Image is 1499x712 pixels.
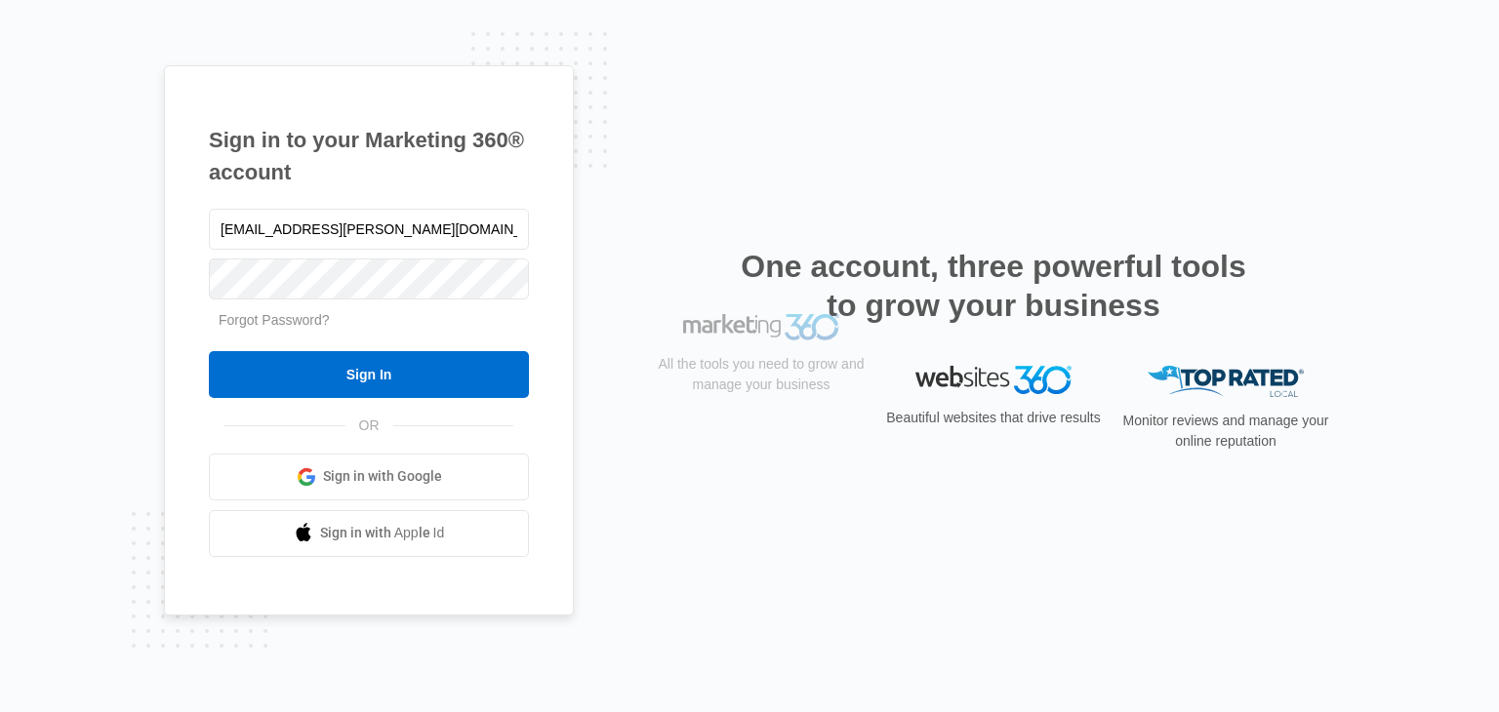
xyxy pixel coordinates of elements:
p: All the tools you need to grow and manage your business [652,406,871,447]
a: Sign in with Apple Id [209,510,529,557]
span: Sign in with Apple Id [320,523,445,543]
h2: One account, three powerful tools to grow your business [735,247,1252,325]
img: Marketing 360 [683,366,839,393]
input: Email [209,209,529,250]
p: Beautiful websites that drive results [884,408,1103,428]
a: Forgot Password? [219,312,330,328]
img: Top Rated Local [1148,366,1304,398]
h1: Sign in to your Marketing 360® account [209,124,529,188]
img: Websites 360 [915,366,1072,394]
p: Monitor reviews and manage your online reputation [1116,411,1335,452]
input: Sign In [209,351,529,398]
span: OR [345,415,393,436]
a: Sign in with Google [209,454,529,500]
span: Sign in with Google [323,466,442,487]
